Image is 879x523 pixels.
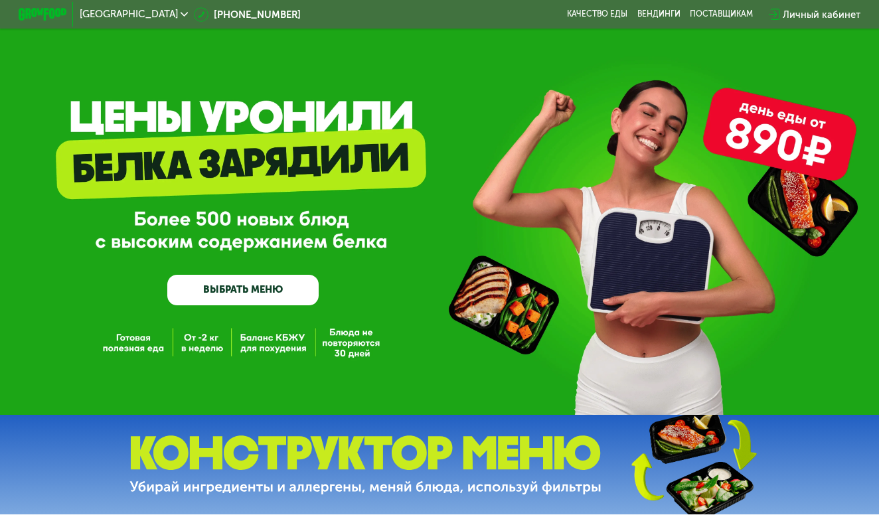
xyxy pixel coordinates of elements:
[567,9,627,19] a: Качество еды
[80,9,178,19] span: [GEOGRAPHIC_DATA]
[167,275,319,305] a: ВЫБРАТЬ МЕНЮ
[637,9,680,19] a: Вендинги
[194,7,300,22] a: [PHONE_NUMBER]
[783,7,860,22] div: Личный кабинет
[690,9,753,19] div: поставщикам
